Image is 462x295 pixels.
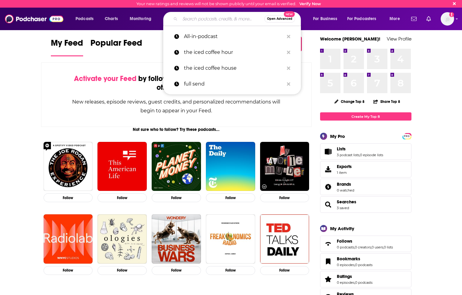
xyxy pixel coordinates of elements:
div: My Pro [330,133,345,139]
span: , [354,245,355,249]
div: Not sure who to follow? Try these podcasts... [41,127,312,132]
a: 0 users [372,245,383,249]
img: The Daily [206,142,255,191]
button: open menu [309,14,345,24]
a: Follows [337,238,393,244]
span: Searches [320,196,411,213]
div: New releases, episode reviews, guest credits, and personalized recommendations will begin to appe... [72,97,281,115]
span: , [371,245,372,249]
a: Brands [322,183,334,191]
a: the iced coffee hour [163,44,301,60]
span: Activate your Feed [74,74,136,83]
a: 3 podcast lists [337,153,359,157]
span: Bookmarks [337,256,360,262]
button: Follow [152,193,201,202]
span: Podcasts [76,15,93,23]
span: New [284,11,295,17]
a: PRO [403,134,411,138]
img: Radiolab [44,214,93,264]
a: Bookmarks [337,256,372,262]
a: Bookmarks [322,257,334,266]
span: , [359,153,360,157]
a: Searches [337,199,356,205]
span: For Business [313,15,337,23]
img: The Joe Rogan Experience [44,142,93,191]
a: 0 episodes [337,263,354,267]
a: 3 saved [337,206,349,210]
span: Ratings [320,271,411,287]
span: Lists [320,143,411,160]
span: Ratings [337,274,352,279]
a: Follows [322,240,334,248]
a: Create My Top 8 [320,112,411,121]
button: Follow [44,266,93,275]
img: My Favorite Murder with Karen Kilgariff and Georgia Hardstark [260,142,309,191]
span: Brands [320,179,411,195]
button: open menu [125,14,159,24]
span: , [383,245,384,249]
img: Ologies with Alie Ward [97,214,147,264]
svg: Email not verified [449,12,454,17]
a: 0 lists [384,245,393,249]
button: open menu [343,14,385,24]
img: Podchaser - Follow, Share and Rate Podcasts [5,13,63,25]
button: Follow [206,193,255,202]
button: Show profile menu [441,12,454,26]
span: , [354,280,355,285]
a: Business Wars [152,214,201,264]
p: the iced coffee house [184,60,284,76]
a: Ratings [337,274,372,279]
a: Brands [337,181,354,187]
img: Freakonomics Radio [206,214,255,264]
div: Search podcasts, credits, & more... [169,12,307,26]
div: Your new ratings and reviews will not be shown publicly until your email is verified. [136,2,321,6]
img: This American Life [97,142,147,191]
a: View Profile [387,36,411,42]
a: Lists [337,146,383,152]
button: Follow [260,266,309,275]
button: Open AdvancedNew [264,15,295,23]
span: Popular Feed [90,38,142,52]
a: Verify Now [299,2,321,6]
span: My Feed [51,38,83,52]
button: Follow [152,266,201,275]
button: open menu [385,14,407,24]
span: Exports [337,164,352,169]
span: Charts [105,15,118,23]
a: 0 episode lists [360,153,383,157]
a: Searches [322,200,334,209]
span: , [354,263,355,267]
button: open menu [71,14,101,24]
a: All-in-podcast [163,29,301,44]
span: Follows [337,238,352,244]
span: Follows [320,236,411,252]
span: Lists [337,146,346,152]
button: Follow [206,266,255,275]
button: Change Top 8 [331,98,369,105]
a: the iced coffee house [163,60,301,76]
span: PRO [403,134,411,139]
span: Monitoring [130,15,151,23]
a: Charts [101,14,122,24]
a: 0 podcasts [337,245,354,249]
button: Follow [260,193,309,202]
a: 0 episodes [337,280,354,285]
button: Share Top 8 [373,96,400,107]
a: Popular Feed [90,38,142,56]
a: 0 creators [355,245,371,249]
a: Show notifications dropdown [409,14,419,24]
div: My Activity [330,226,354,231]
a: Lists [322,147,334,156]
span: More [390,15,400,23]
a: Ratings [322,275,334,283]
img: TED Talks Daily [260,214,309,264]
a: Exports [320,161,411,177]
a: Show notifications dropdown [424,14,433,24]
p: full send [184,76,284,92]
